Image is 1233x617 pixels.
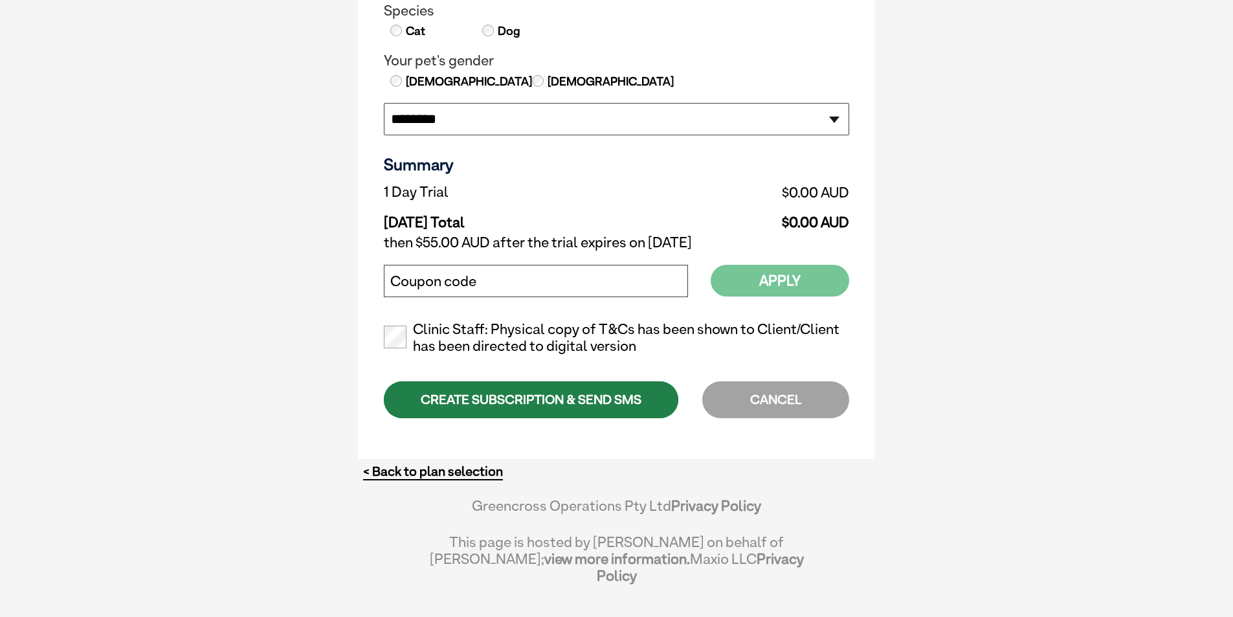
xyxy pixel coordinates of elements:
td: 1 Day Trial [384,181,637,204]
td: [DATE] Total [384,204,637,231]
div: This page is hosted by [PERSON_NAME] on behalf of [PERSON_NAME]; Maxio LLC [429,527,804,584]
a: < Back to plan selection [363,464,503,480]
input: Clinic Staff: Physical copy of T&Cs has been shown to Client/Client has been directed to digital ... [384,326,406,348]
label: Coupon code [390,273,476,290]
h3: Summary [384,155,849,174]
td: then $55.00 AUD after the trial expires on [DATE] [384,231,849,254]
div: CANCEL [702,381,849,418]
legend: Your pet's gender [384,52,849,69]
a: Privacy Policy [671,497,761,514]
legend: Species [384,3,849,19]
div: Greencross Operations Pty Ltd [429,497,804,527]
a: view more information. [544,550,690,567]
td: $0.00 AUD [637,204,849,231]
label: Clinic Staff: Physical copy of T&Cs has been shown to Client/Client has been directed to digital ... [384,321,849,355]
button: Apply [711,265,849,297]
td: $0.00 AUD [637,181,849,204]
a: Privacy Policy [597,550,804,584]
div: CREATE SUBSCRIPTION & SEND SMS [384,381,678,418]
